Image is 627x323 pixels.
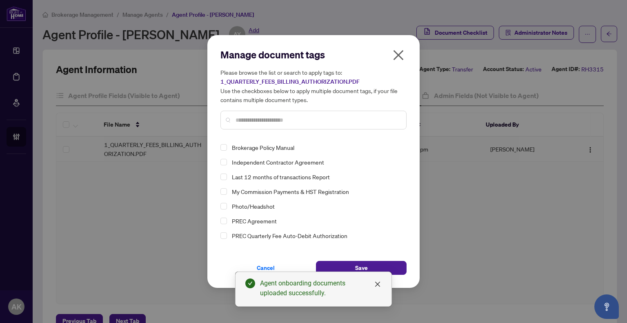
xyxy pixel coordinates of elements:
[229,187,402,196] span: My Commission Payments & HST Registration
[229,216,402,226] span: PREC Agreement
[373,280,382,289] a: Close
[594,294,619,319] button: Open asap
[232,187,349,196] span: My Commission Payments & HST Registration
[220,188,227,195] span: Select My Commission Payments & HST Registration
[229,201,402,211] span: Photo/Headshot
[220,174,227,180] span: Select Last 12 months of transactions Report
[232,143,294,152] span: Brokerage Policy Manual
[257,261,275,274] span: Cancel
[220,232,227,239] span: Select PREC Quarterly Fee Auto-Debit Authorization
[229,157,402,167] span: Independent Contractor Agreement
[220,144,227,151] span: Select Brokerage Policy Manual
[232,231,347,241] span: PREC Quarterly Fee Auto-Debit Authorization
[229,231,402,241] span: PREC Quarterly Fee Auto-Debit Authorization
[232,157,324,167] span: Independent Contractor Agreement
[374,281,381,287] span: close
[232,216,277,226] span: PREC Agreement
[260,278,382,298] div: Agent onboarding documents uploaded successfully.
[229,143,402,152] span: Brokerage Policy Manual
[220,261,311,275] button: Cancel
[392,49,405,62] span: close
[220,78,360,85] span: 1_QUARTERLY_FEES_BILLING_AUTHORIZATION.PDF
[232,201,275,211] span: Photo/Headshot
[229,172,402,182] span: Last 12 months of transactions Report
[220,218,227,224] span: Select PREC Agreement
[245,278,255,288] span: check-circle
[220,159,227,165] span: Select Independent Contractor Agreement
[316,261,407,275] button: Save
[220,68,407,104] h5: Please browse the list or search to apply tags to: Use the checkboxes below to apply multiple doc...
[220,48,407,61] h2: Manage document tags
[355,261,368,274] span: Save
[220,203,227,209] span: Select Photo/Headshot
[232,172,330,182] span: Last 12 months of transactions Report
